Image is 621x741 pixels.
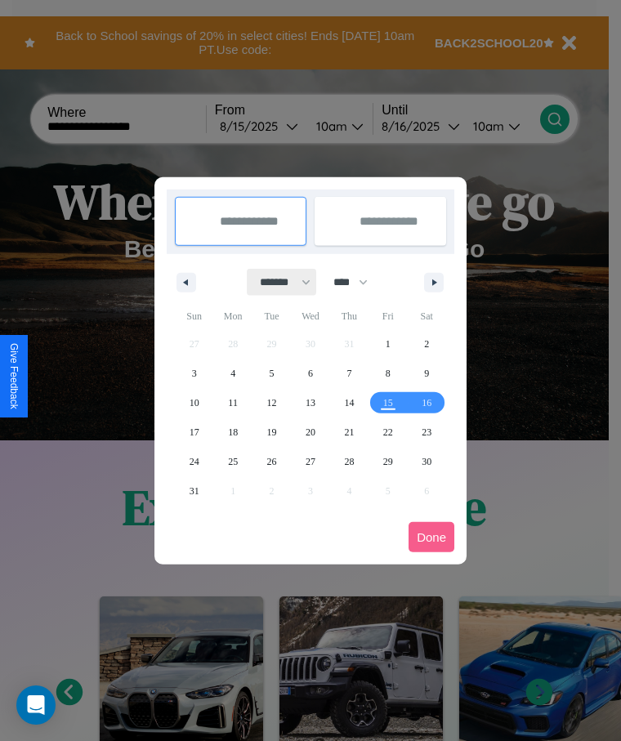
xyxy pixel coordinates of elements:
button: 10 [175,388,213,417]
span: 8 [386,359,391,388]
button: 6 [291,359,329,388]
span: 11 [228,388,238,417]
span: 23 [422,417,431,447]
span: Wed [291,303,329,329]
span: 12 [267,388,277,417]
span: 21 [344,417,354,447]
button: 7 [330,359,369,388]
span: 14 [344,388,354,417]
span: 18 [228,417,238,447]
span: Fri [369,303,407,329]
span: 31 [190,476,199,506]
button: 13 [291,388,329,417]
button: 17 [175,417,213,447]
span: 9 [424,359,429,388]
button: 29 [369,447,407,476]
span: 5 [270,359,275,388]
span: 3 [192,359,197,388]
button: 23 [408,417,446,447]
span: 19 [267,417,277,447]
span: Tue [252,303,291,329]
span: 4 [230,359,235,388]
button: 27 [291,447,329,476]
button: 20 [291,417,329,447]
div: Give Feedback [8,343,20,409]
span: 29 [383,447,393,476]
span: 30 [422,447,431,476]
span: Mon [213,303,252,329]
button: 16 [408,388,446,417]
button: 11 [213,388,252,417]
button: 3 [175,359,213,388]
span: 27 [306,447,315,476]
span: 1 [386,329,391,359]
span: 20 [306,417,315,447]
button: 1 [369,329,407,359]
button: 22 [369,417,407,447]
span: 7 [346,359,351,388]
span: 6 [308,359,313,388]
span: 13 [306,388,315,417]
span: 22 [383,417,393,447]
button: 31 [175,476,213,506]
button: 12 [252,388,291,417]
button: 24 [175,447,213,476]
button: 26 [252,447,291,476]
button: 9 [408,359,446,388]
button: 15 [369,388,407,417]
span: 2 [424,329,429,359]
button: 5 [252,359,291,388]
button: 14 [330,388,369,417]
div: Open Intercom Messenger [16,685,56,725]
span: 26 [267,447,277,476]
button: Done [409,522,454,552]
span: 17 [190,417,199,447]
button: 4 [213,359,252,388]
span: 10 [190,388,199,417]
span: 16 [422,388,431,417]
span: 25 [228,447,238,476]
span: 15 [383,388,393,417]
button: 21 [330,417,369,447]
span: Thu [330,303,369,329]
button: 8 [369,359,407,388]
span: Sun [175,303,213,329]
button: 25 [213,447,252,476]
button: 18 [213,417,252,447]
button: 2 [408,329,446,359]
button: 30 [408,447,446,476]
button: 19 [252,417,291,447]
span: 24 [190,447,199,476]
button: 28 [330,447,369,476]
span: Sat [408,303,446,329]
span: 28 [344,447,354,476]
